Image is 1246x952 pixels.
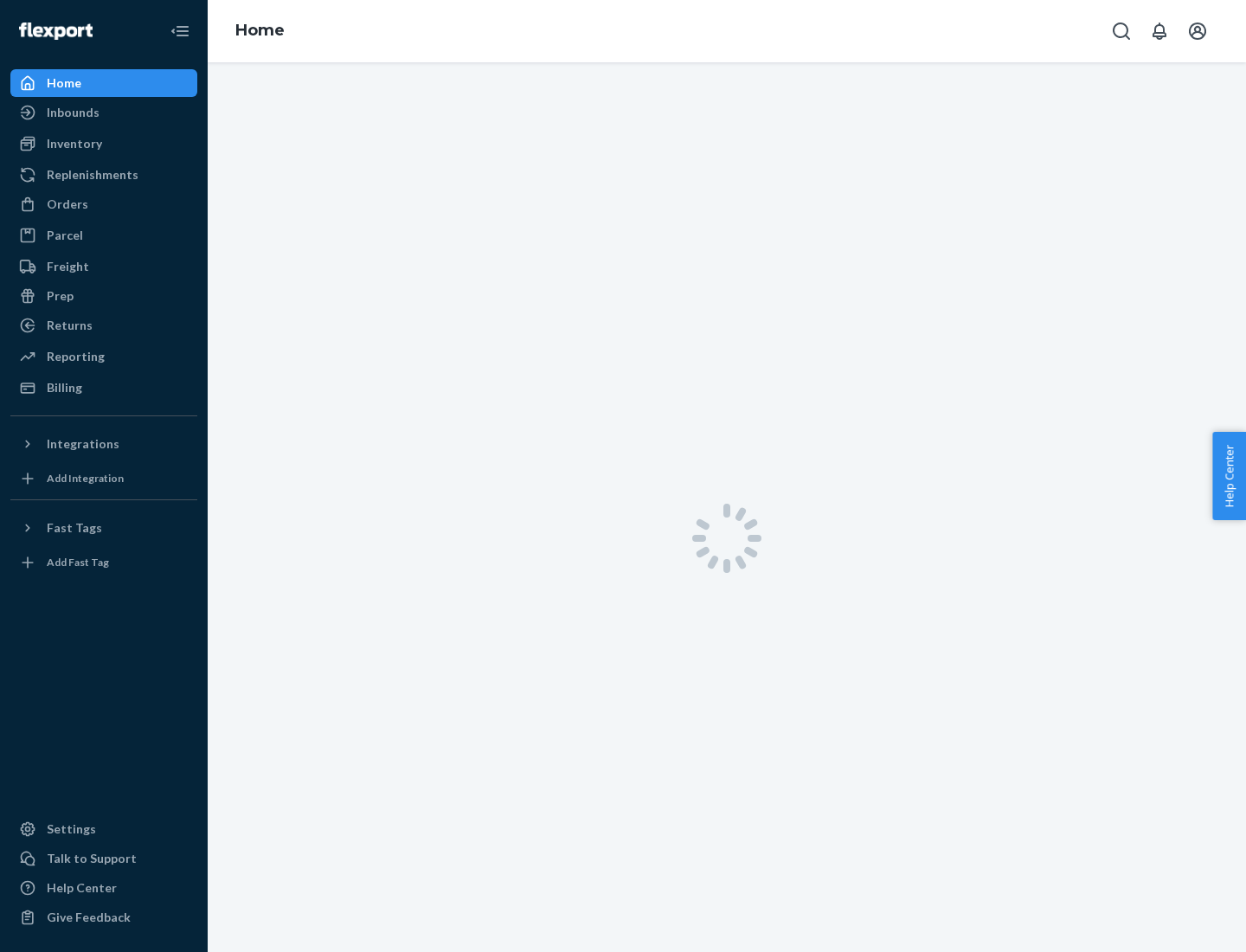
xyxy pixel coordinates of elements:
button: Open account menu [1180,14,1215,48]
a: Add Fast Tag [10,549,197,576]
button: Open notifications [1142,14,1177,48]
div: Orders [47,196,88,213]
div: Give Feedback [47,909,131,926]
button: Help Center [1212,432,1246,520]
div: Returns [47,317,93,334]
div: Integrations [47,435,119,453]
ol: breadcrumbs [222,6,299,56]
div: Reporting [47,348,105,365]
a: Returns [10,312,197,339]
a: Settings [10,815,197,843]
a: Reporting [10,343,197,370]
div: Billing [47,379,82,396]
div: Prep [47,287,74,305]
div: Inbounds [47,104,100,121]
div: Talk to Support [47,850,137,867]
a: Orders [10,190,197,218]
button: Talk to Support [10,845,197,872]
div: Replenishments [47,166,138,183]
div: Help Center [47,879,117,897]
div: Inventory [47,135,102,152]
a: Replenishments [10,161,197,189]
button: Open Search Box [1104,14,1139,48]
a: Prep [10,282,197,310]
button: Integrations [10,430,197,458]
div: Parcel [47,227,83,244]
a: Home [235,21,285,40]
div: Add Integration [47,471,124,486]
a: Help Center [10,874,197,902]
button: Fast Tags [10,514,197,542]
button: Give Feedback [10,904,197,931]
div: Add Fast Tag [47,555,109,569]
div: Freight [47,258,89,275]
a: Home [10,69,197,97]
a: Parcel [10,222,197,249]
div: Fast Tags [47,519,102,537]
img: Flexport logo [19,23,93,40]
div: Home [47,74,81,92]
button: Close Navigation [163,14,197,48]
a: Freight [10,253,197,280]
a: Inbounds [10,99,197,126]
a: Add Integration [10,465,197,492]
div: Settings [47,820,96,838]
a: Billing [10,374,197,402]
a: Inventory [10,130,197,158]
